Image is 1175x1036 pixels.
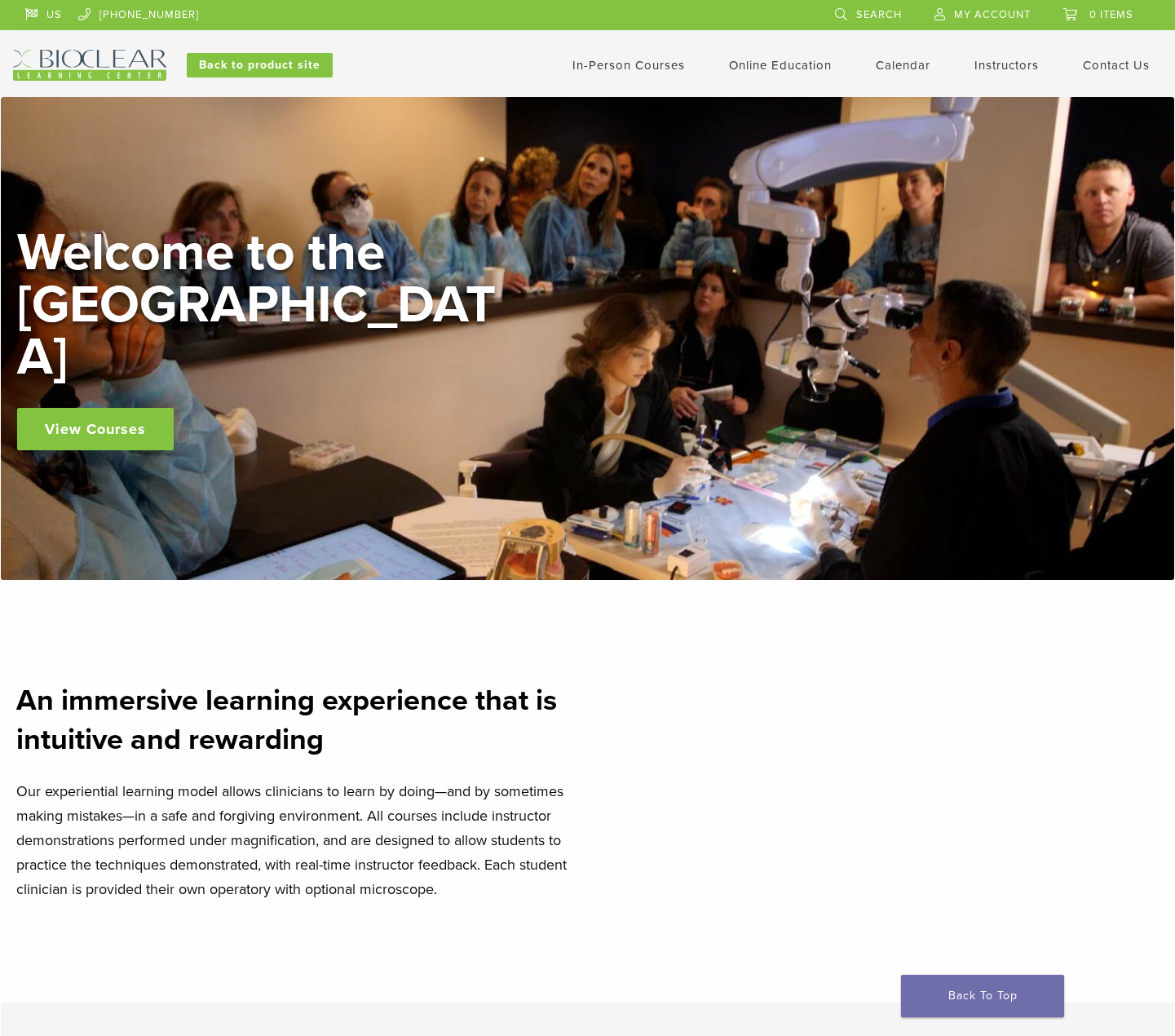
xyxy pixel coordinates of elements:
[1089,8,1133,21] span: 0 items
[856,8,902,21] span: Search
[572,58,685,73] a: In-Person Courses
[729,58,832,73] a: Online Education
[1083,58,1150,73] a: Contact Us
[598,633,1160,949] iframe: Bioclear Matrix | Welcome to the Bioclear Learning Center
[17,408,174,450] a: View Courses
[16,779,578,901] p: Our experiential learning model allows clinicians to learn by doing—and by sometimes making mista...
[954,8,1031,21] span: My Account
[876,58,930,73] a: Calendar
[901,975,1064,1017] a: Back To Top
[974,58,1039,73] a: Instructors
[187,53,333,77] a: Back to product site
[16,683,557,757] strong: An immersive learning experience that is intuitive and rewarding
[13,50,166,81] img: Bioclear
[17,227,506,383] h2: Welcome to the [GEOGRAPHIC_DATA]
